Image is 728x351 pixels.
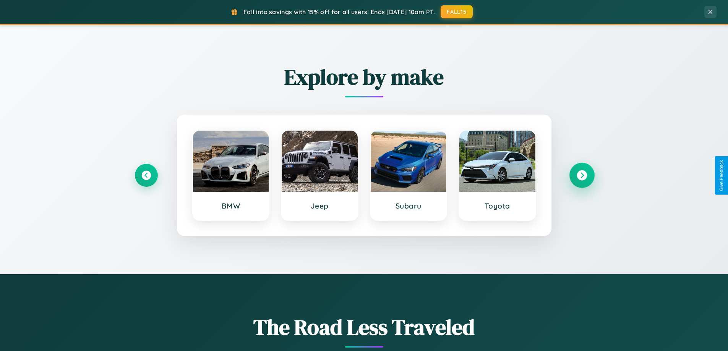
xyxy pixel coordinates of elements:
[201,201,261,210] h3: BMW
[289,201,350,210] h3: Jeep
[719,160,724,191] div: Give Feedback
[441,5,473,18] button: FALL15
[378,201,439,210] h3: Subaru
[135,312,593,342] h1: The Road Less Traveled
[467,201,528,210] h3: Toyota
[135,62,593,92] h2: Explore by make
[243,8,435,16] span: Fall into savings with 15% off for all users! Ends [DATE] 10am PT.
